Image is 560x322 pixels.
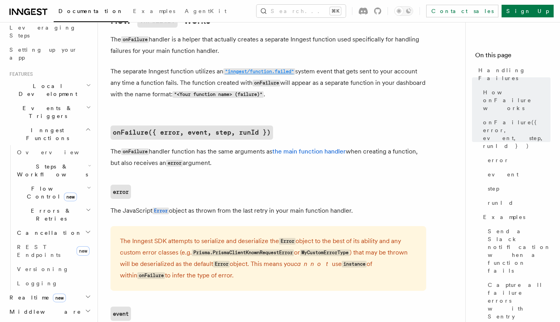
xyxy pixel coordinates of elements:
[6,79,93,101] button: Local Development
[502,5,554,17] a: Sign Up
[14,207,86,223] span: Errors & Retries
[14,226,93,240] button: Cancellation
[272,148,346,155] a: the main function handler
[6,290,93,305] button: Realtimenew
[14,163,88,178] span: Steps & Workflows
[128,2,180,21] a: Examples
[120,236,417,281] p: The Inngest SDK attempts to serialize and deserialize the object to the best of its ability and a...
[475,63,551,85] a: Handling Failures
[488,281,551,320] span: Capture all failure errors with Sentry
[279,238,296,245] code: Error
[223,67,295,75] a: "inngest/function.failed"
[6,308,81,316] span: Middleware
[14,240,93,262] a: REST Endpointsnew
[330,7,341,15] kbd: ⌘K
[342,261,367,268] code: instance
[133,8,175,14] span: Examples
[485,182,551,196] a: step
[111,125,273,140] a: onFailure({ error, event, step, runId })
[426,5,498,17] a: Contact sales
[6,104,86,120] span: Events & Triggers
[488,227,551,275] span: Send a Slack notification when a function fails
[14,229,82,237] span: Cancellation
[6,82,86,98] span: Local Development
[111,185,131,199] a: error
[223,68,295,75] code: "inngest/function.failed"
[6,101,93,123] button: Events & Triggers
[480,210,551,224] a: Examples
[6,305,93,319] button: Middleware
[480,85,551,115] a: How onFailure works
[14,204,93,226] button: Errors & Retries
[9,47,77,61] span: Setting up your app
[77,246,90,256] span: new
[17,149,98,155] span: Overview
[488,170,519,178] span: event
[166,160,183,167] code: error
[17,266,69,272] span: Versioning
[121,36,149,43] code: onFailure
[111,205,426,217] p: The JavaScript object as thrown from the last retry in your main function handler.
[6,123,93,145] button: Inngest Functions
[483,213,525,221] span: Examples
[485,167,551,182] a: event
[64,193,77,201] span: new
[192,249,294,256] code: Prisma.PrismaClientKnownRequestError
[180,2,231,21] a: AgentKit
[480,115,551,153] a: onFailure({ error, event, step, runId })
[394,6,413,16] button: Toggle dark mode
[17,244,60,258] span: REST Endpoints
[14,185,87,200] span: Flow Control
[485,196,551,210] a: runId
[6,21,93,43] a: Leveraging Steps
[137,272,165,279] code: onFailure
[294,260,332,268] em: cannot
[185,8,227,14] span: AgentKit
[172,91,264,98] code: "<Your function name> (failure)"
[152,208,169,214] code: Error
[475,51,551,63] h4: On this page
[111,66,426,100] p: The separate Inngest function utilizes an system event that gets sent to your account any time a ...
[53,294,66,302] span: new
[253,80,280,86] code: onFailure
[14,276,93,290] a: Logging
[58,8,124,14] span: Documentation
[488,185,499,193] span: step
[483,118,551,150] span: onFailure({ error, event, step, runId })
[300,249,350,256] code: MyCustomErrorType
[111,146,426,169] p: The handler function has the same arguments as when creating a function, but also receives an arg...
[121,148,149,155] code: onFailure
[111,307,131,321] a: event
[213,261,230,268] code: Error
[14,182,93,204] button: Flow Controlnew
[14,145,93,159] a: Overview
[111,34,426,56] p: The handler is a helper that actually creates a separate Inngest function used specifically for h...
[6,43,93,65] a: Setting up your app
[483,88,551,112] span: How onFailure works
[54,2,128,22] a: Documentation
[152,207,169,214] a: Error
[478,66,551,82] span: Handling Failures
[488,156,509,164] span: error
[14,159,93,182] button: Steps & Workflows
[488,199,514,207] span: runId
[6,145,93,290] div: Inngest Functions
[485,153,551,167] a: error
[6,71,33,77] span: Features
[6,126,85,142] span: Inngest Functions
[257,5,346,17] button: Search...⌘K
[6,294,66,301] span: Realtime
[17,280,58,286] span: Logging
[485,224,551,278] a: Send a Slack notification when a function fails
[14,262,93,276] a: Versioning
[9,24,76,39] span: Leveraging Steps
